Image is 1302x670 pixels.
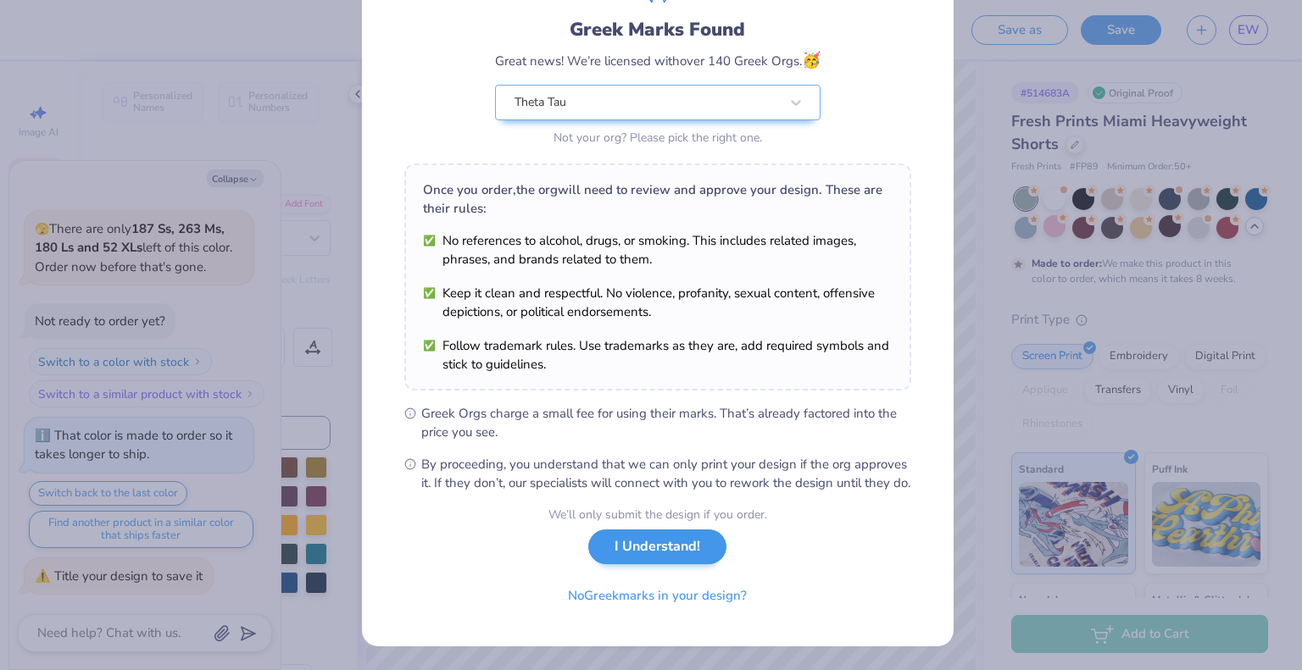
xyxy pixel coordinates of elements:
div: Great news! We’re licensed with over 140 Greek Orgs. [495,49,821,72]
div: We’ll only submit the design if you order. [548,506,767,523]
li: Follow trademark rules. Use trademarks as they are, add required symbols and stick to guidelines. [423,336,893,374]
li: Keep it clean and respectful. No violence, profanity, sexual content, offensive depictions, or po... [423,284,893,321]
button: NoGreekmarks in your design? [554,579,761,613]
button: I Understand! [588,529,726,564]
div: Once you order, the org will need to review and approve your design. These are their rules: [423,180,893,218]
span: By proceeding, you understand that we can only print your design if the org approves it. If they ... [421,455,911,492]
div: Greek Marks Found [495,16,821,43]
span: Greek Orgs charge a small fee for using their marks. That’s already factored into the price you see. [421,404,911,441]
span: 🥳 [802,50,821,70]
div: Not your org? Please pick the right one. [495,129,821,147]
li: No references to alcohol, drugs, or smoking. This includes related images, phrases, and brands re... [423,231,893,269]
